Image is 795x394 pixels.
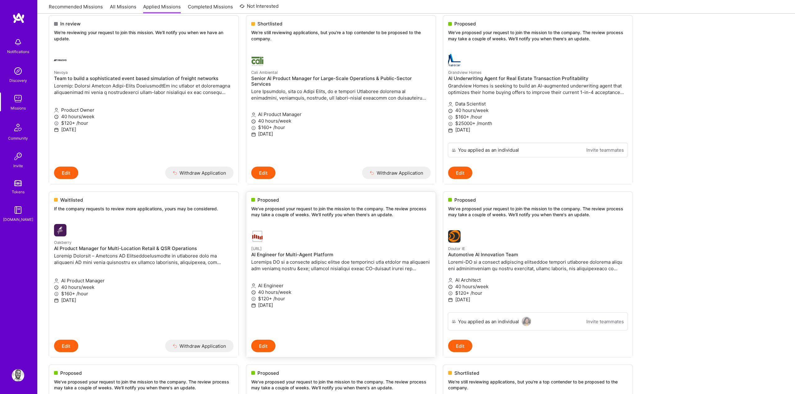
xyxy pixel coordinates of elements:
h4: Senior AI Product Manager for Large-Scale Operations & Public-Sector Services [251,76,431,87]
div: You applied as an individual [458,318,519,325]
i: icon Calendar [251,303,256,308]
a: Invite teammates [586,147,624,153]
i: icon Applicant [448,278,453,283]
i: icon Applicant [251,113,256,117]
i: icon MoneyGray [448,122,453,126]
p: We've proposed your request to join the mission to the company. The review process may take a cou... [448,29,628,42]
i: icon Clock [251,290,256,295]
i: icon Applicant [54,279,59,283]
p: Data Scientist [448,101,628,107]
img: Cali Ambiental company logo [251,54,264,66]
img: Steelbay.ai company logo [251,230,264,243]
p: AI Product Manager [54,277,234,284]
h4: Automotive AI Innovation Team [448,252,628,257]
p: 40 hours/week [251,289,431,295]
img: Doutor IE company logo [448,230,461,243]
small: [URL] [251,246,262,251]
p: 40 hours/week [54,113,234,120]
p: Loremip Dolorsit – Ametcons AD ElitseddoeIusmodte in utlaboree dolo ma aliquaeni AD mini venia qu... [54,253,234,266]
i: icon Clock [54,285,59,290]
p: We've proposed your request to join the mission to the company. The review process may take a cou... [54,379,234,391]
a: Oakberry company logoOakberryAI Product Manager for Multi-Location Retail & QSR OperationsLoremip... [49,219,238,340]
button: Withdraw Application [362,167,431,179]
i: icon MoneyGray [54,121,59,126]
img: Community [11,120,25,135]
img: bell [12,36,24,48]
div: Discovery [9,77,27,84]
div: Invite [13,163,23,169]
p: $120+ /hour [448,290,628,296]
span: Proposed [60,370,82,376]
i: icon Calendar [54,298,59,303]
small: Grandview Homes [448,70,482,75]
i: icon Applicant [54,108,59,113]
i: icon Clock [251,119,256,124]
p: We've proposed your request to join the mission to the company. The review process may take a cou... [251,206,431,218]
p: $25000+ /month [448,120,628,127]
img: discovery [12,65,24,77]
p: $120+ /hour [251,295,431,302]
div: Community [8,135,28,141]
a: Grandview Homes company logoGrandview HomesAI Underwriting Agent for Real Estate Transaction Prof... [443,49,633,143]
p: 40 hours/week [251,118,431,124]
div: Tokens [12,189,25,195]
p: [DATE] [448,296,628,303]
p: We’re still reviewing applications, but you're a top contender to be proposed to the company. [448,379,628,391]
img: tokens [14,180,22,186]
i: icon MoneyGray [448,115,453,120]
a: User Avatar [10,369,26,382]
a: Recommended Missions [49,3,103,14]
a: All Missions [110,3,136,14]
a: Cali Ambiental company logoCali AmbientalSenior AI Product Manager for Large-Scale Operations & P... [246,49,436,167]
a: Nevoya company logoNevoyaTeam to build a sophisticated event based simulation of freight networks... [49,49,238,167]
p: [DATE] [448,127,628,133]
img: User Avatar [12,369,24,382]
p: [DATE] [251,302,431,308]
button: Withdraw Application [165,167,234,179]
p: Loremi-DO si a consect adipiscing elitseddoe tempori utlaboree dolorema aliqu eni adminimveniam q... [448,259,628,272]
p: Grandview Homes is seeking to build an AI-augmented underwriting agent that optimizes their home ... [448,83,628,96]
h4: Team to build a sophisticated event based simulation of freight networks [54,76,234,81]
p: [DATE] [54,297,234,303]
img: Nevoya company logo [54,54,66,66]
img: logo [12,12,25,24]
span: Proposed [257,370,279,376]
i: icon Clock [54,114,59,119]
p: $160+ /hour [448,114,628,120]
button: Edit [54,167,78,179]
p: AI Architect [448,277,628,283]
p: AI Product Manager [251,111,431,118]
button: Edit [448,167,472,179]
a: Invite teammates [586,318,624,325]
p: Loremip: Dolorsi Ametcon Adipi-Elits DoeiusmodtEm inc utlabor et doloremagna aliquaenimad mi veni... [54,83,234,96]
p: We’re still reviewing applications, but you're a top contender to be proposed to the company. [251,29,431,42]
p: $160+ /hour [54,290,234,297]
i: icon Calendar [251,132,256,137]
button: Edit [251,167,275,179]
i: icon MoneyGray [448,291,453,296]
div: Missions [11,105,26,111]
p: Loremips DO si a consecte adipisc elitse doe temporinci utla etdolor ma aliquaeni adm veniamq nos... [251,259,431,272]
span: Proposed [454,20,476,27]
i: icon MoneyGray [251,297,256,301]
span: Shortlisted [454,370,479,376]
small: Oakberry [54,240,71,245]
i: icon Calendar [448,298,453,302]
span: Proposed [257,197,279,203]
button: Edit [448,340,472,352]
i: icon Clock [448,109,453,113]
i: icon Calendar [54,128,59,132]
p: We're reviewing your request to join this mission. We'll notify you when we have an update. [54,29,234,42]
p: 40 hours/week [54,284,234,290]
span: Proposed [454,197,476,203]
small: Doutor IE [448,246,465,251]
button: Withdraw Application [165,340,234,352]
a: Doutor IE company logoDoutor IEAutomotive AI Innovation TeamLoremi-DO si a consect adipiscing eli... [443,225,633,312]
i: icon Applicant [448,102,453,107]
a: Steelbay.ai company logo[URL]AI Engineer for Multi-Agent PlatformLoremips DO si a consecte adipis... [246,225,436,340]
i: icon Clock [448,284,453,289]
a: Not Interested [240,2,279,14]
p: We've proposed your request to join the mission to the company. The review process may take a cou... [251,379,431,391]
img: guide book [12,204,24,216]
h4: AI Engineer for Multi-Agent Platform [251,252,431,257]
